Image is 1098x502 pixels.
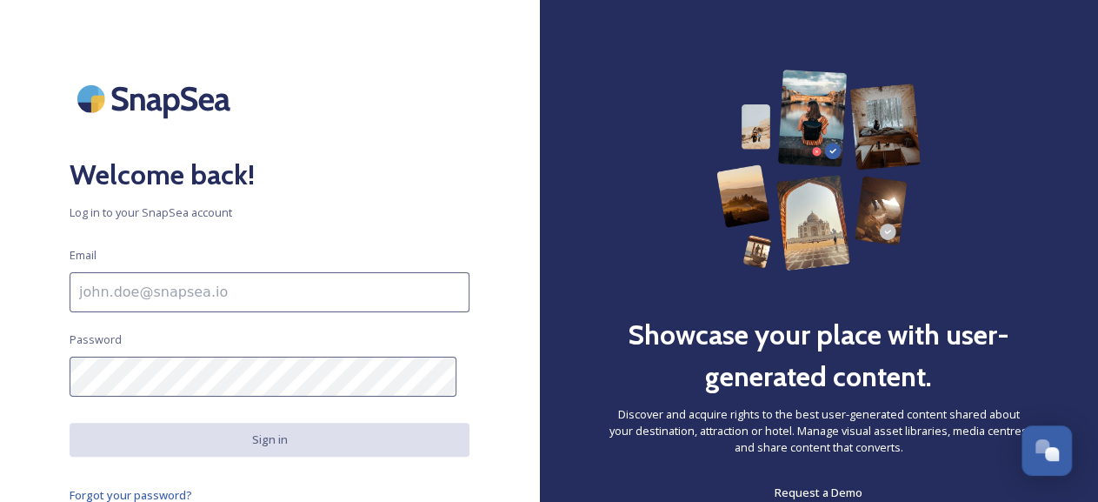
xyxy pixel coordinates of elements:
button: Sign in [70,423,469,457]
span: Discover and acquire rights to the best user-generated content shared about your destination, att... [609,406,1028,457]
h2: Welcome back! [70,154,469,196]
img: 63b42ca75bacad526042e722_Group%20154-p-800.png [716,70,922,271]
input: john.doe@snapsea.io [70,272,469,312]
img: SnapSea Logo [70,70,243,128]
h2: Showcase your place with user-generated content. [609,314,1028,398]
span: Request a Demo [775,485,862,500]
button: Open Chat [1021,425,1072,476]
span: Password [70,331,122,348]
span: Log in to your SnapSea account [70,204,469,221]
span: Email [70,247,96,264]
